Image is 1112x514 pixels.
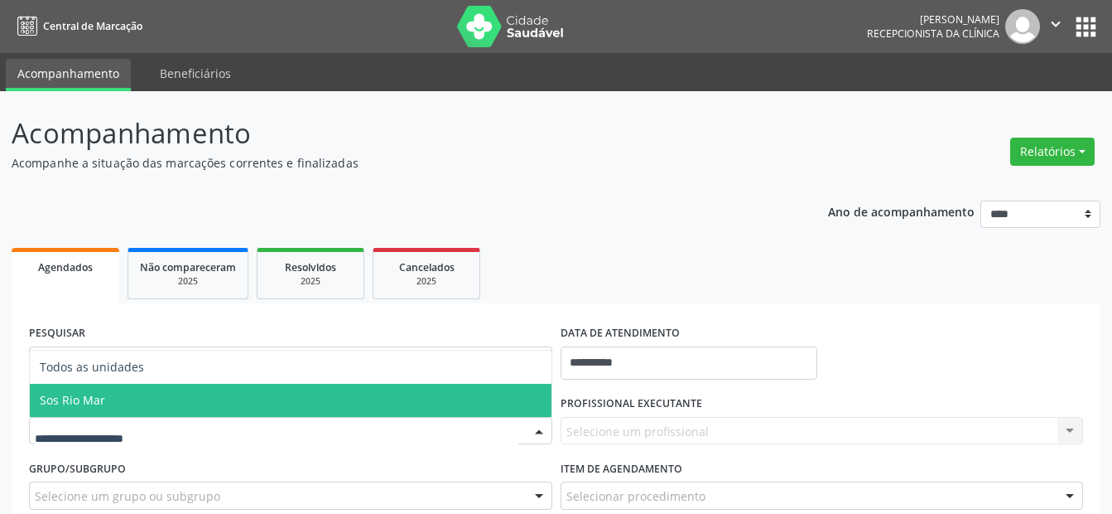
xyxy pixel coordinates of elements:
[6,59,131,91] a: Acompanhamento
[1071,12,1100,41] button: apps
[269,275,352,288] div: 2025
[40,392,105,408] span: Sos Rio Mar
[140,275,236,288] div: 2025
[43,19,142,33] span: Central de Marcação
[561,456,682,482] label: Item de agendamento
[399,260,455,274] span: Cancelados
[1005,9,1040,44] img: img
[867,12,999,27] div: [PERSON_NAME]
[29,321,85,347] label: PESQUISAR
[29,456,126,482] label: Grupo/Subgrupo
[1047,15,1065,33] i: 
[867,27,999,41] span: Recepcionista da clínica
[828,201,975,221] p: Ano de acompanhamento
[148,59,243,88] a: Beneficiários
[35,487,220,505] span: Selecione um grupo ou subgrupo
[1010,138,1095,166] button: Relatórios
[561,321,680,347] label: DATA DE ATENDIMENTO
[140,260,236,274] span: Não compareceram
[285,260,336,274] span: Resolvidos
[561,391,702,417] label: PROFISSIONAL EXECUTANTE
[12,154,774,172] p: Acompanhe a situação das marcações correntes e finalizadas
[1040,9,1071,44] button: 
[38,260,93,274] span: Agendados
[385,275,468,288] div: 2025
[12,12,142,40] a: Central de Marcação
[566,487,705,505] span: Selecionar procedimento
[12,113,774,154] p: Acompanhamento
[40,359,144,375] span: Todos as unidades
